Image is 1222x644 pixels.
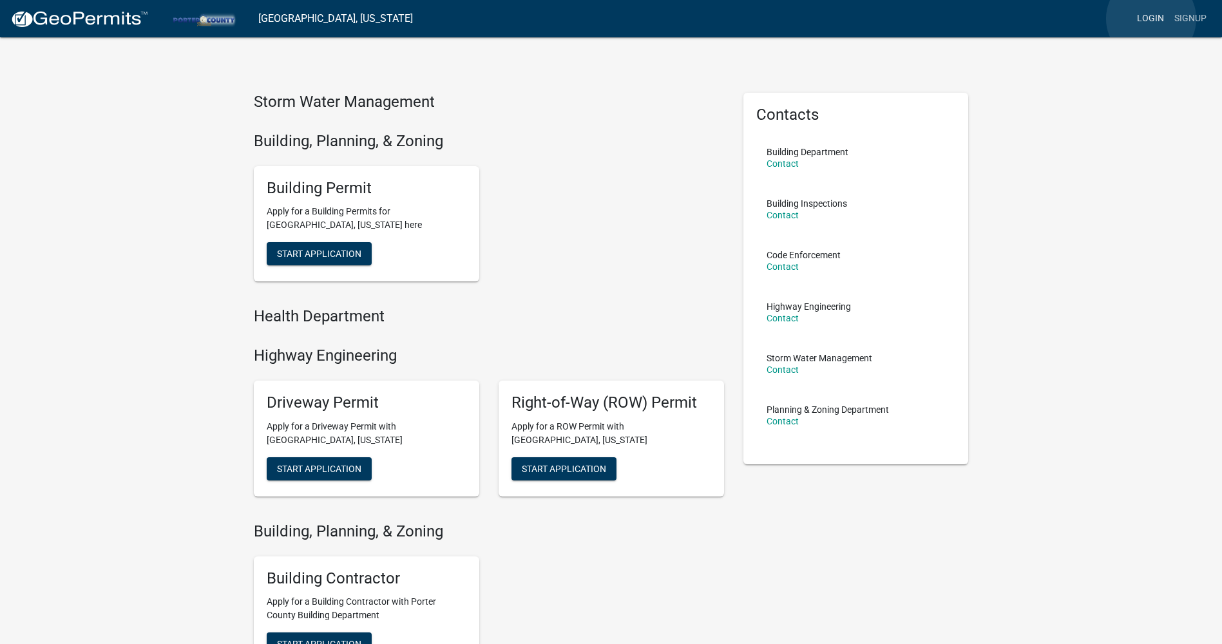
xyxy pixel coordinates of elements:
h5: Building Permit [267,179,466,198]
p: Planning & Zoning Department [767,405,889,414]
h4: Building, Planning, & Zoning [254,522,724,541]
p: Building Department [767,147,848,156]
p: Code Enforcement [767,251,841,260]
p: Apply for a Building Permits for [GEOGRAPHIC_DATA], [US_STATE] here [267,205,466,232]
h4: Building, Planning, & Zoning [254,132,724,151]
p: Apply for a Building Contractor with Porter County Building Department [267,595,466,622]
button: Start Application [511,457,616,480]
a: Contact [767,158,799,169]
a: Signup [1169,6,1212,31]
h4: Highway Engineering [254,346,724,365]
h5: Building Contractor [267,569,466,588]
p: Storm Water Management [767,354,872,363]
a: Contact [767,313,799,323]
p: Highway Engineering [767,302,851,311]
h5: Driveway Permit [267,393,466,412]
a: Login [1132,6,1169,31]
img: Porter County, Indiana [158,10,248,27]
p: Building Inspections [767,199,847,208]
span: Start Application [277,463,361,473]
span: Start Application [277,249,361,259]
h5: Right-of-Way (ROW) Permit [511,393,711,412]
a: Contact [767,365,799,375]
a: [GEOGRAPHIC_DATA], [US_STATE] [258,8,413,30]
h5: Contacts [756,106,956,124]
h4: Health Department [254,307,724,326]
a: Contact [767,416,799,426]
a: Contact [767,210,799,220]
button: Start Application [267,457,372,480]
h4: Storm Water Management [254,93,724,111]
p: Apply for a Driveway Permit with [GEOGRAPHIC_DATA], [US_STATE] [267,420,466,447]
span: Start Application [522,463,606,473]
p: Apply for a ROW Permit with [GEOGRAPHIC_DATA], [US_STATE] [511,420,711,447]
a: Contact [767,261,799,272]
button: Start Application [267,242,372,265]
